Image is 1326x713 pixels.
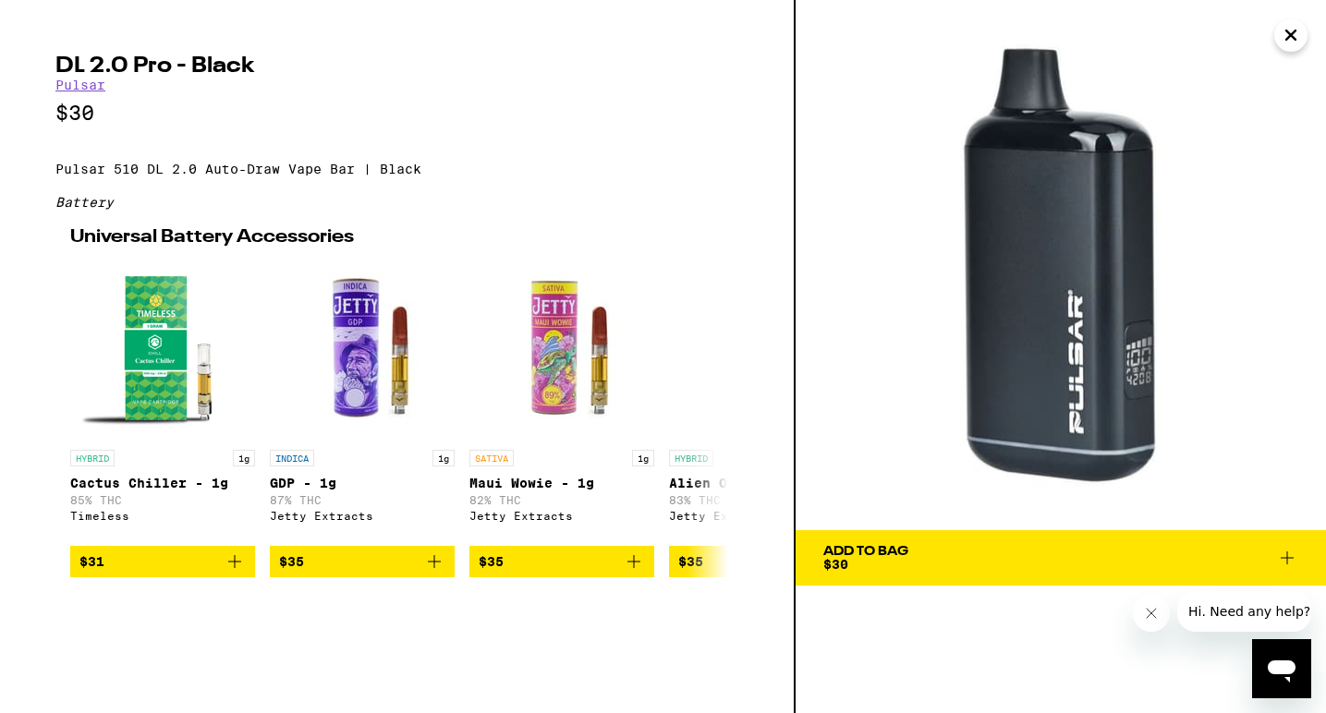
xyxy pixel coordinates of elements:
img: Jetty Extracts - Alien OG - 1g [669,256,854,441]
p: 1g [632,450,654,466]
img: Jetty Extracts - Maui Wowie - 1g [469,256,654,441]
p: Maui Wowie - 1g [469,476,654,490]
span: $35 [479,554,504,569]
iframe: Message from company [1177,591,1311,632]
p: SATIVA [469,450,514,466]
a: Open page for Cactus Chiller - 1g from Timeless [70,256,255,546]
p: 87% THC [270,494,455,506]
p: 83% THC [669,494,854,506]
a: Open page for Maui Wowie - 1g from Jetty Extracts [469,256,654,546]
p: 1g [233,450,255,466]
p: Pulsar 510 DL 2.0 Auto-Draw Vape Bar | Black [55,162,738,176]
div: Timeless [70,510,255,522]
p: HYBRID [70,450,115,466]
button: Add to bag [270,546,455,577]
p: 85% THC [70,494,255,506]
h2: Universal Battery Accessories [70,228,724,247]
button: Add to bag [469,546,654,577]
a: Pulsar [55,78,105,92]
p: INDICA [270,450,314,466]
p: Cactus Chiller - 1g [70,476,255,490]
img: Timeless - Cactus Chiller - 1g [70,256,255,441]
img: Jetty Extracts - GDP - 1g [270,256,455,441]
a: Open page for GDP - 1g from Jetty Extracts [270,256,455,546]
div: Battery [55,195,738,210]
div: Add To Bag [823,545,908,558]
p: $30 [55,102,738,125]
div: Jetty Extracts [469,510,654,522]
p: Alien OG - 1g [669,476,854,490]
button: Add To Bag$30 [796,530,1326,586]
h2: DL 2.0 Pro - Black [55,55,738,78]
button: Add to bag [669,546,854,577]
a: Open page for Alien OG - 1g from Jetty Extracts [669,256,854,546]
span: $30 [823,557,848,572]
p: HYBRID [669,450,713,466]
span: $35 [678,554,703,569]
p: 1g [432,450,455,466]
div: Jetty Extracts [669,510,854,522]
iframe: Button to launch messaging window [1252,639,1311,698]
span: $35 [279,554,304,569]
div: Jetty Extracts [270,510,455,522]
p: 82% THC [469,494,654,506]
iframe: Close message [1133,595,1170,632]
button: Add to bag [70,546,255,577]
button: Close [1274,18,1308,52]
p: GDP - 1g [270,476,455,490]
span: $31 [79,554,104,569]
